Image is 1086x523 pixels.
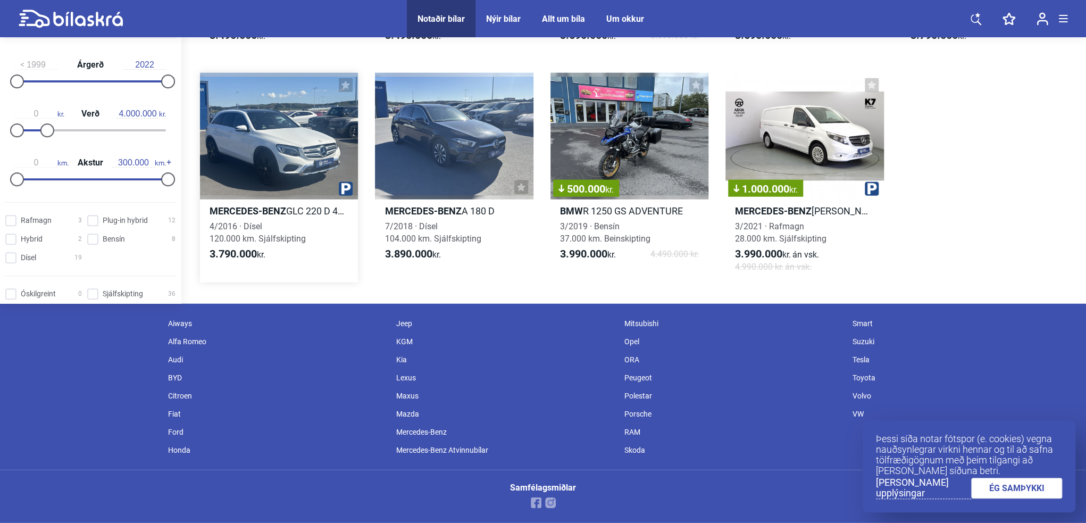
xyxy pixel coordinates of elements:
span: 4/2016 · Dísel 120.000 km. Sjálfskipting [210,221,306,244]
div: Tesla [847,351,1075,369]
div: Jeep [391,314,619,333]
img: user-login.svg [1037,12,1048,26]
div: RAM [619,423,847,441]
span: Hybrid [21,234,43,245]
span: 19 [74,252,82,263]
span: km. [112,158,166,168]
span: kr. [385,248,440,261]
div: BYD [163,369,391,387]
h2: GLC 220 D 4MATIC [200,205,358,217]
span: 8 [172,234,176,245]
span: 4.990.000 kr. [735,261,812,273]
img: parking.png [865,182,879,196]
h2: [PERSON_NAME] E BUISNESS [725,205,883,217]
h2: A 180 D [375,205,533,217]
a: Mercedes-BenzGLC 220 D 4MATIC4/2016 · Dísel120.000 km. Sjálfskipting3.790.000kr. [200,73,358,283]
a: Allt um bíla [542,14,585,24]
span: kr. [210,248,265,261]
span: kr. [15,109,64,119]
span: kr. [560,248,616,261]
div: Aiways [163,314,391,333]
span: kr. [605,185,614,195]
b: 3.790.000 [210,247,257,260]
span: 3/2019 · Bensín 37.000 km. Beinskipting [560,221,650,244]
a: Notaðir bílar [417,14,465,24]
a: 1.000.000kr.Mercedes-Benz[PERSON_NAME] E BUISNESS3/2021 · Rafmagn28.000 km. Sjálfskipting3.990.00... [725,73,883,283]
span: Rafmagn [21,215,52,226]
b: Mercedes-Benz [210,205,286,217]
span: km. [15,158,69,168]
span: kr. [116,109,166,119]
div: Volvo [847,387,1075,405]
p: Þessi síða notar fótspor (e. cookies) vegna nauðsynlegrar virkni hennar og til að safna tölfræðig... [876,434,1062,476]
div: Audi [163,351,391,369]
div: Mercedes-Benz Atvinnubílar [391,441,619,459]
span: 4.490.000 kr. [650,248,699,261]
span: 1.000.000 [733,184,798,194]
div: Lexus [391,369,619,387]
div: Mitsubishi [619,314,847,333]
a: [PERSON_NAME] upplýsingar [876,477,971,499]
a: ÉG SAMÞYKKI [971,478,1063,499]
div: Mazda [391,405,619,423]
div: KGM [391,333,619,351]
span: 500.000 [558,184,614,194]
span: 36 [168,288,176,300]
b: Mercedes-Benz [385,205,461,217]
span: 2 [78,234,82,245]
span: 12 [168,215,176,226]
a: Um okkur [606,14,644,24]
b: 3.990.000 [560,247,607,260]
span: 3 [78,215,82,226]
div: Mercedes-Benz [391,423,619,441]
b: 3.990.000 [735,247,782,260]
div: Alfa Romeo [163,333,391,351]
span: Árgerð [74,61,106,69]
div: Ford [163,423,391,441]
span: Dísel [21,252,36,263]
div: Citroen [163,387,391,405]
div: Opel [619,333,847,351]
div: Kia [391,351,619,369]
h2: R 1250 GS ADVENTURE [550,205,708,217]
b: 3.890.000 [385,247,432,260]
div: Polestar [619,387,847,405]
span: Akstur [75,159,106,167]
a: 500.000kr.BMWR 1250 GS ADVENTURE3/2019 · Bensín37.000 km. Beinskipting3.990.000kr.4.490.000 kr. [550,73,708,283]
img: parking.png [339,182,353,196]
a: Mercedes-BenzA 180 D7/2018 · Dísel104.000 km. Sjálfskipting3.890.000kr. [375,73,533,283]
div: Skoda [619,441,847,459]
div: Smart [847,314,1075,333]
div: ORA [619,351,847,369]
div: Porsche [619,405,847,423]
b: Mercedes-Benz [735,205,812,217]
span: 7/2018 · Dísel 104.000 km. Sjálfskipting [385,221,481,244]
b: BMW [560,205,583,217]
div: VW [847,405,1075,423]
span: Plug-in hybrid [103,215,148,226]
span: Bensín [103,234,125,245]
a: Nýir bílar [486,14,521,24]
span: Sjálfskipting [103,288,143,300]
span: 3/2021 · Rafmagn 28.000 km. Sjálfskipting [735,221,826,244]
div: Toyota [847,369,1075,387]
span: Óskilgreint [21,288,56,300]
div: Suzuki [847,333,1075,351]
div: Honda [163,441,391,459]
span: kr. [735,248,819,261]
span: 0 [78,288,82,300]
span: Verð [79,110,102,118]
div: Peugeot [619,369,847,387]
div: Samfélagsmiðlar [510,484,576,492]
span: kr. [789,185,798,195]
div: Fiat [163,405,391,423]
div: Maxus [391,387,619,405]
